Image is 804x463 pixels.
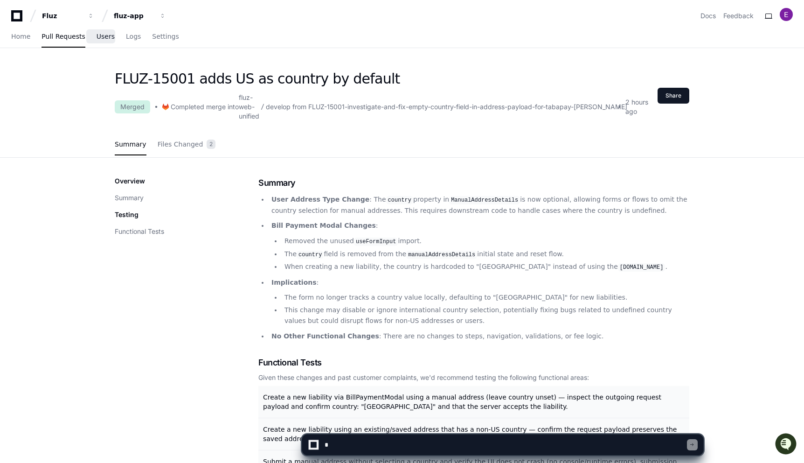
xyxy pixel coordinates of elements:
[11,34,30,39] span: Home
[93,98,113,105] span: Pylon
[115,100,150,113] div: Merged
[271,332,379,340] strong: No Other Functional Changes
[271,194,689,216] p: : The property in is now optional, allowing forms or flows to omit the country selection for manu...
[9,37,170,52] div: Welcome
[282,249,689,260] li: The field is removed from the initial state and reset flow.
[32,70,153,79] div: Start new chat
[207,140,215,149] span: 2
[271,222,376,229] strong: Bill Payment Modal Changes
[258,373,689,382] div: Given these changes and past customer complaints, we'd recommend testing the following functional...
[97,34,115,39] span: Users
[406,251,477,259] code: manualAddressDetails
[32,79,118,86] div: We're available if you need us!
[271,196,369,203] strong: User Address Type Change
[152,34,179,39] span: Settings
[9,9,28,28] img: PlayerZero
[115,210,139,219] p: Testing
[158,141,203,147] span: Files Changed
[618,263,665,272] code: [DOMAIN_NAME]
[239,93,259,121] div: fluz-web-unified
[774,432,799,457] iframe: Open customer support
[159,72,170,84] button: Start new chat
[258,356,322,369] span: Functional Tests
[115,227,164,236] button: Functional Tests
[271,220,689,231] p: :
[38,7,98,24] button: Fluz
[115,176,145,186] p: Overview
[115,193,144,203] button: Summary
[42,34,85,39] span: Pull Requests
[152,26,179,48] a: Settings
[700,11,716,21] a: Docs
[126,26,141,48] a: Logs
[114,11,154,21] div: fluz-app
[42,11,82,21] div: Fluz
[11,26,30,48] a: Home
[386,196,413,204] code: country
[9,70,26,86] img: 1756235613930-3d25f9e4-fa56-45dd-b3ad-e072dfbd1548
[282,292,689,303] li: The form no longer tracks a country value locally, defaulting to "[GEOGRAPHIC_DATA]" for new liab...
[780,8,793,21] img: ACg8ocKr1iWbXXLqPG-FeYnFp0aCJPK0FDZXTmwVRjF6PxEgu4aqEw=s96-c
[625,98,658,116] span: 2 hours ago
[263,426,677,442] span: Create a new liability using an existing/saved address that has a non-US country — confirm the re...
[258,176,689,189] h1: Summary
[271,277,689,288] p: :
[271,331,689,342] p: : There are no changes to steps, navigation, validations, or fee logic.
[266,102,627,112] div: develop from FLUZ-15001-investigate-and-fix-empty-country-field-in-address-payload-for-tabapay-[P...
[126,34,141,39] span: Logs
[658,88,689,104] button: Share
[97,26,115,48] a: Users
[115,141,146,147] span: Summary
[449,196,520,204] code: ManualAddressDetails
[263,393,661,410] span: Create a new liability via BillPaymentModal using a manual address (leave country unset) — inspec...
[115,70,658,87] h1: FLUZ-15001 adds US as country by default
[723,11,754,21] button: Feedback
[42,26,85,48] a: Pull Requests
[171,102,239,112] div: Completed merge into
[282,236,689,247] li: Removed the unused import.
[354,238,398,246] code: useFormInput
[282,305,689,326] li: This change may disable or ignore international country selection, potentially fixing bugs relate...
[282,261,689,273] li: When creating a new liability, the country is hardcoded to "[GEOGRAPHIC_DATA]" instead of using t...
[271,279,317,286] strong: Implications
[66,98,113,105] a: Powered byPylon
[110,7,170,24] button: fluz-app
[297,251,324,259] code: country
